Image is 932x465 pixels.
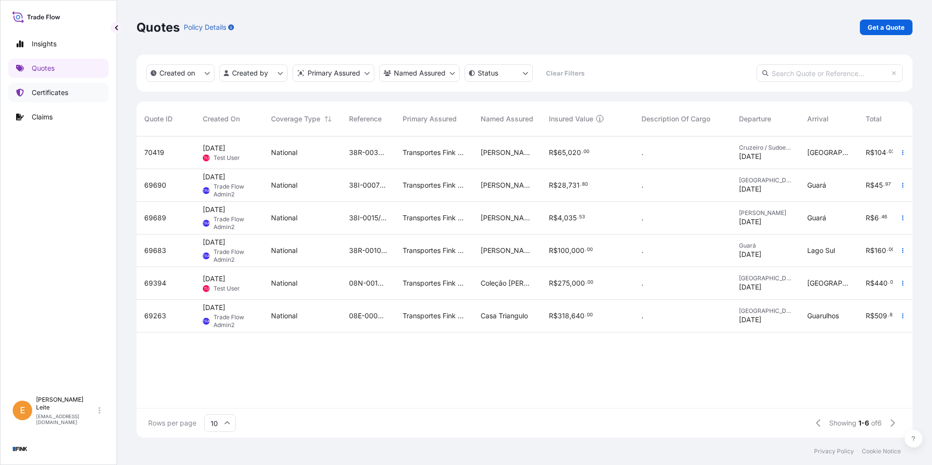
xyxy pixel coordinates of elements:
span: 38R-0034/25 [349,148,387,157]
span: , [569,247,571,254]
span: 00 [890,281,896,284]
span: . [641,213,643,223]
span: Trade Flow Admin2 [214,313,255,329]
span: 69263 [144,311,166,321]
span: TU [204,284,209,293]
span: [GEOGRAPHIC_DATA] [739,176,792,184]
p: Quotes [136,19,180,35]
span: Coleção [PERSON_NAME] [481,278,533,288]
span: 00 [889,248,894,252]
span: R$ [866,182,874,189]
span: , [562,214,564,221]
span: Primary Assured [403,114,457,124]
span: , [566,182,568,189]
span: 38I-0015/25 [349,213,387,223]
p: Primary Assured [308,68,360,78]
a: Quotes [8,58,109,78]
p: Quotes [32,63,55,73]
span: 45 [874,182,883,189]
span: 80 [582,183,588,186]
span: [DATE] [739,315,761,325]
span: Guará [807,180,826,190]
span: Transportes Fink Ltda. (Brasília’s Branch) [403,148,465,157]
span: , [570,280,572,287]
span: [PERSON_NAME] [481,213,533,223]
span: . [585,313,586,317]
span: 08E-0008-25 OA DDR [349,311,387,321]
a: Get a Quote [860,19,913,35]
p: Named Assured [394,68,446,78]
span: 82 [890,313,895,317]
span: Description Of Cargo [641,114,710,124]
button: certificateStatus Filter options [465,64,533,82]
span: 6 [874,214,879,221]
span: [GEOGRAPHIC_DATA] [807,278,850,288]
span: Transportes Fink Ltda. (Brasília’s Branch) [403,213,465,223]
span: 000 [572,280,585,287]
span: . [888,281,890,284]
span: Cruzeiro / Sudoeste / Octogonal [739,144,792,152]
span: [PERSON_NAME] [481,148,533,157]
p: [PERSON_NAME] Leite [36,396,97,411]
span: [DATE] [739,184,761,194]
span: Coverage Type [271,114,320,124]
p: Policy Details [184,22,226,32]
span: R$ [866,149,874,156]
button: Clear Filters [538,65,592,81]
span: National [271,311,297,321]
span: 69394 [144,278,166,288]
span: Transportes Fink Ltda. (Brasília’s Branch) [403,246,465,255]
span: [DATE] [203,172,225,182]
span: . [585,248,586,252]
p: Insights [32,39,57,49]
span: 020 [568,149,581,156]
span: . [887,150,888,154]
span: TU [204,153,209,163]
span: R$ [549,312,558,319]
p: Get a Quote [868,22,905,32]
span: [PERSON_NAME] [PERSON_NAME] [481,246,533,255]
span: Guará [739,242,792,250]
span: [DATE] [203,274,225,284]
span: Casa Triangulo [481,311,528,321]
span: Insured Value [549,114,593,124]
span: Quote ID [144,114,173,124]
a: Certificates [8,83,109,102]
span: . [641,180,643,190]
a: Claims [8,107,109,127]
span: 00 [587,313,593,317]
span: [DATE] [739,250,761,259]
span: 100 [558,247,569,254]
p: Created by [232,68,268,78]
span: 509 [874,312,887,319]
span: [DATE] [739,152,761,161]
span: 000 [571,247,584,254]
span: . [879,215,881,219]
button: Sort [322,113,334,125]
button: distributor Filter options [292,64,374,82]
span: 104 [874,149,886,156]
span: [GEOGRAPHIC_DATA] [807,148,850,157]
span: Reference [349,114,382,124]
span: 70419 [144,148,164,157]
span: . [888,313,889,317]
span: Lago Sul [807,246,835,255]
span: 03 [889,150,894,154]
span: 38R-0010/25 [349,246,387,255]
p: Certificates [32,88,68,97]
span: 69689 [144,213,166,223]
span: 640 [571,312,584,319]
p: Status [478,68,498,78]
span: R$ [549,149,558,156]
p: Created on [159,68,195,78]
span: R$ [866,280,874,287]
span: 38I-0007/25 [349,180,387,190]
span: 28 [558,182,566,189]
span: [GEOGRAPHIC_DATA] [739,274,792,282]
span: 69683 [144,246,166,255]
span: TFA [203,186,210,195]
span: Named Assured [481,114,533,124]
span: . [883,183,885,186]
span: . [641,246,643,255]
span: 00 [587,248,593,252]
